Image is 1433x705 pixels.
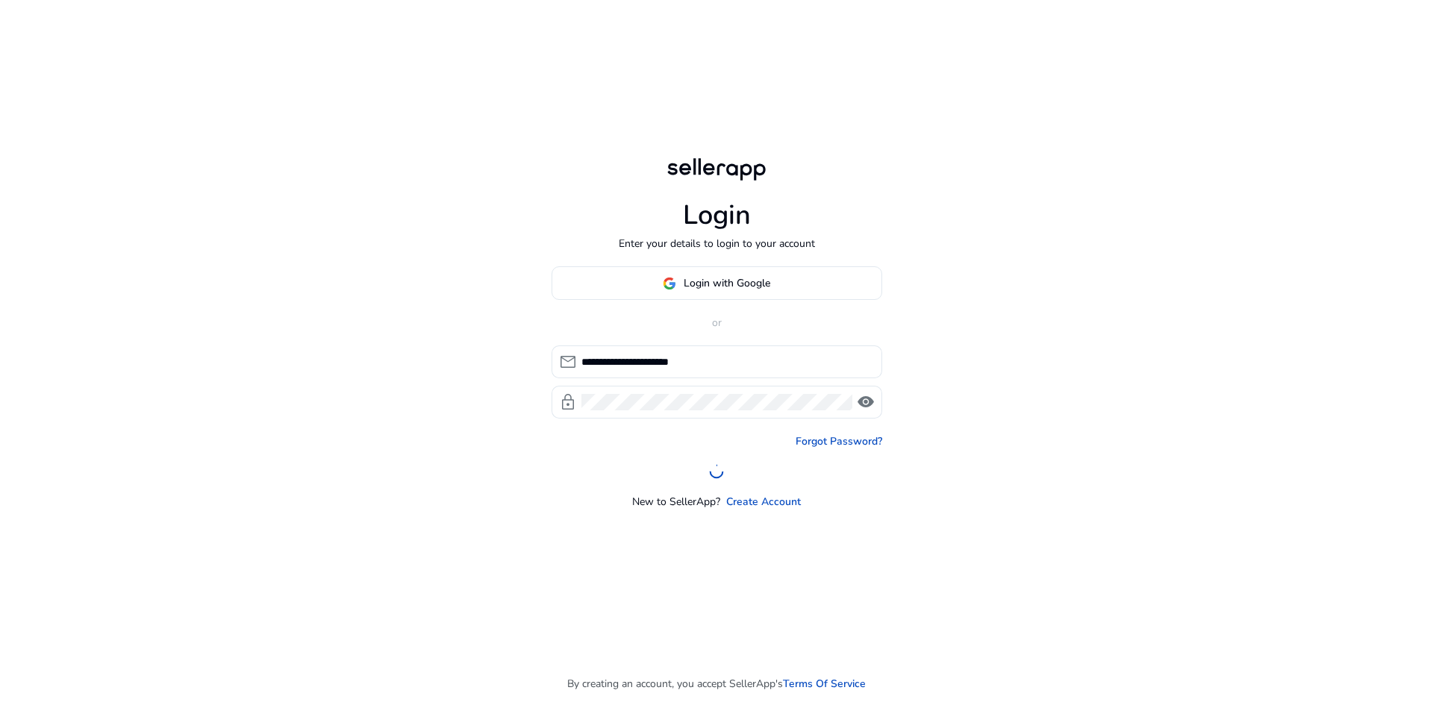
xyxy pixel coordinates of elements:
p: Enter your details to login to your account [619,236,815,251]
span: visibility [857,393,875,411]
button: Login with Google [552,266,882,300]
span: lock [559,393,577,411]
a: Terms Of Service [783,676,866,692]
span: mail [559,353,577,371]
a: Create Account [726,494,801,510]
h1: Login [683,199,751,231]
span: Login with Google [684,275,770,291]
p: or [552,315,882,330]
a: Forgot Password? [796,433,882,449]
img: google-logo.svg [663,277,676,290]
p: New to SellerApp? [632,494,720,510]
